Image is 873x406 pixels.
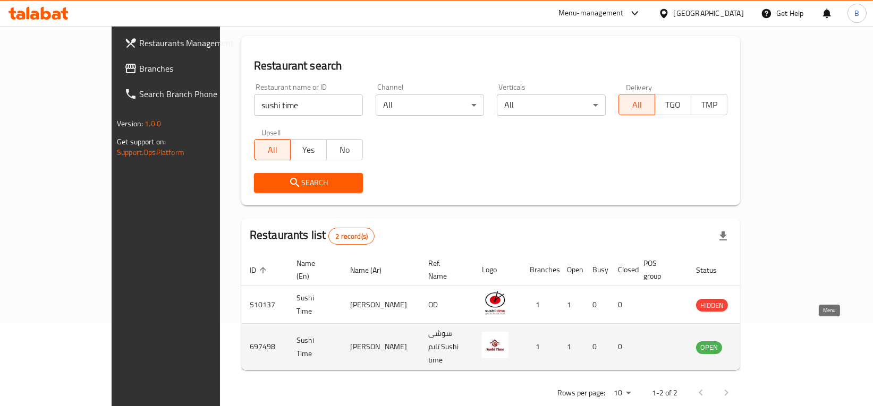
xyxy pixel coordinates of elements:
span: Get support on: [117,135,166,149]
td: Sushi Time [288,324,342,370]
td: OD [420,286,473,324]
button: All [618,94,655,115]
a: Search Branch Phone [116,81,257,107]
span: Yes [295,142,323,158]
td: [PERSON_NAME] [342,286,420,324]
button: All [254,139,291,160]
td: 0 [609,324,635,370]
td: 1 [521,324,558,370]
td: 0 [584,286,609,324]
img: Sushi Time [482,289,508,316]
p: 1-2 of 2 [652,386,677,400]
button: Yes [290,139,327,160]
span: Ref. Name [428,257,461,282]
h2: Restaurants list [250,227,375,245]
div: All [376,94,485,116]
div: Export file [710,223,736,249]
div: Menu-management [558,7,624,20]
span: Version: [117,117,143,131]
span: 2 record(s) [329,231,374,241]
h2: Restaurant search [254,58,727,74]
td: سوشى تايم Sushi time [420,324,473,370]
span: 1.0.0 [145,117,161,131]
a: Branches [116,56,257,81]
td: 697498 [241,324,288,370]
a: Restaurants Management [116,30,257,56]
div: All [497,94,606,116]
button: Search [254,173,363,193]
span: OPEN [696,341,722,353]
span: POS group [643,257,675,282]
img: Sushi Time [482,332,508,358]
th: Logo [473,254,521,286]
td: 1 [558,324,584,370]
input: Search for restaurant name or ID.. [254,94,363,116]
th: Open [558,254,584,286]
a: Support.OpsPlatform [117,145,184,159]
span: Search Branch Phone [139,88,249,100]
label: Delivery [626,83,652,91]
div: HIDDEN [696,299,728,312]
span: All [259,142,286,158]
label: Upsell [261,128,281,136]
span: TMP [696,97,723,113]
div: [GEOGRAPHIC_DATA] [674,7,744,19]
span: ID [250,264,270,277]
p: Rows per page: [557,386,605,400]
span: No [331,142,359,158]
th: Branches [521,254,558,286]
button: No [326,139,363,160]
div: Total records count [328,228,375,245]
td: 510137 [241,286,288,324]
button: TGO [655,94,691,115]
th: Closed [609,254,635,286]
th: Busy [584,254,609,286]
button: TMP [691,94,727,115]
td: [PERSON_NAME] [342,324,420,370]
span: B [854,7,859,19]
span: Search [262,176,354,189]
table: enhanced table [241,254,780,370]
td: Sushi Time [288,286,342,324]
span: HIDDEN [696,299,728,312]
span: Name (Ar) [350,264,395,277]
td: 1 [521,286,558,324]
td: 0 [584,324,609,370]
span: Status [696,264,731,277]
td: 1 [558,286,584,324]
td: 0 [609,286,635,324]
span: Name (En) [296,257,329,282]
span: Restaurants Management [139,37,249,49]
span: Branches [139,62,249,75]
span: TGO [659,97,687,113]
div: Rows per page: [609,385,635,401]
span: All [623,97,651,113]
